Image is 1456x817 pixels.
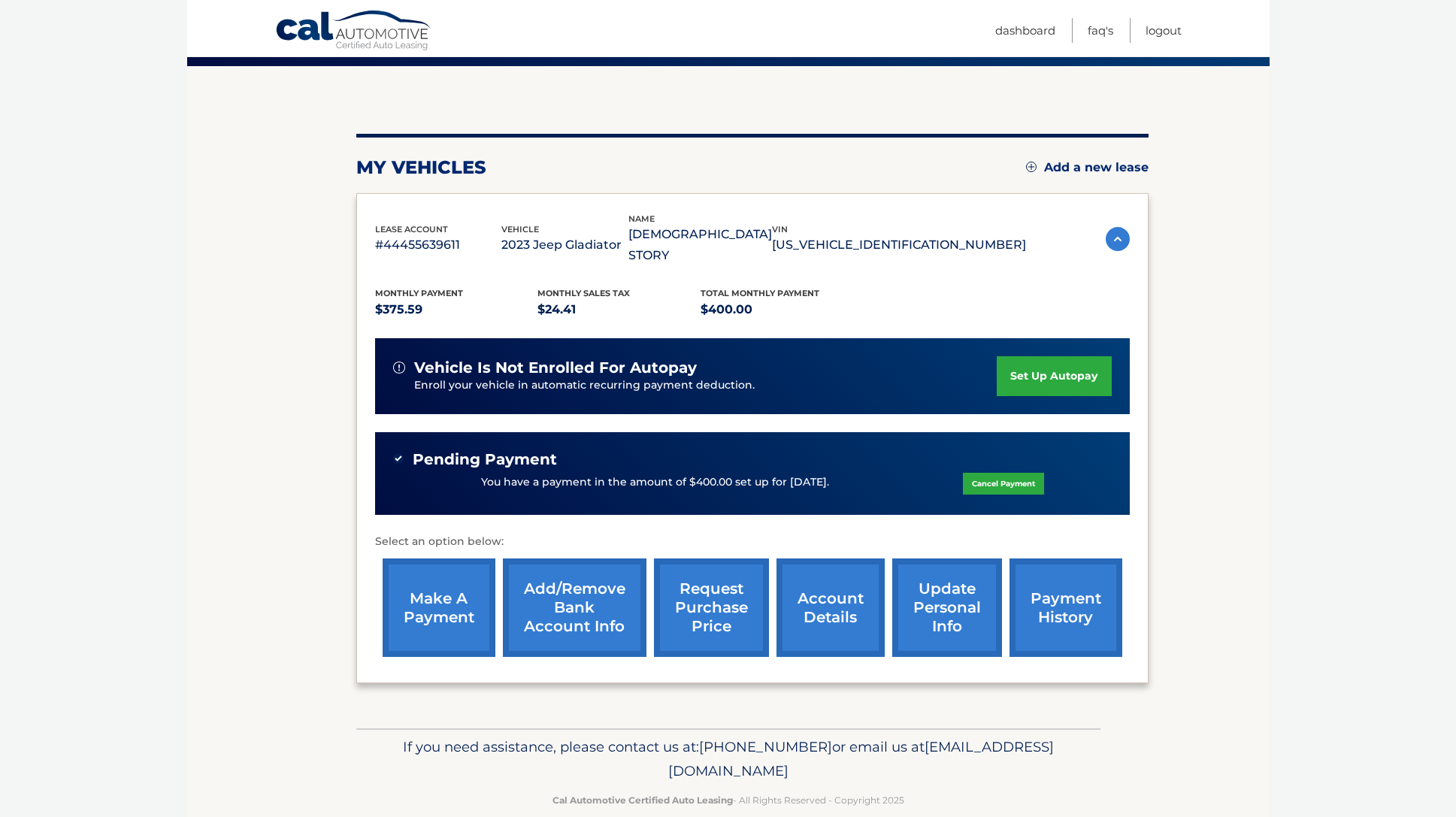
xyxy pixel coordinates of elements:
[501,224,539,235] span: vehicle
[537,288,630,298] span: Monthly sales Tax
[772,224,788,235] span: vin
[995,18,1055,43] a: Dashboard
[668,738,1054,779] span: [EMAIL_ADDRESS][DOMAIN_NAME]
[366,792,1091,808] p: - All Rights Reserved - Copyright 2025
[393,453,404,464] img: check-green.svg
[375,235,502,256] p: #44455639611
[375,299,538,320] p: $375.59
[356,156,486,179] h2: my vehicles
[997,356,1111,396] a: set up autopay
[628,213,655,224] span: name
[375,533,1130,551] p: Select an option below:
[1026,160,1149,175] a: Add a new lease
[963,473,1044,495] a: Cancel Payment
[503,558,646,657] a: Add/Remove bank account info
[414,359,697,377] span: vehicle is not enrolled for autopay
[701,299,864,320] p: $400.00
[537,299,701,320] p: $24.41
[501,235,628,256] p: 2023 Jeep Gladiator
[1106,227,1130,251] img: accordion-active.svg
[413,450,557,469] span: Pending Payment
[375,288,463,298] span: Monthly Payment
[366,735,1091,783] p: If you need assistance, please contact us at: or email us at
[414,377,997,394] p: Enroll your vehicle in automatic recurring payment deduction.
[772,235,1026,256] p: [US_VEHICLE_IDENTIFICATION_NUMBER]
[699,738,832,755] span: [PHONE_NUMBER]
[654,558,769,657] a: request purchase price
[892,558,1002,657] a: update personal info
[481,474,829,491] p: You have a payment in the amount of $400.00 set up for [DATE].
[275,10,433,53] a: Cal Automotive
[628,224,772,266] p: [DEMOGRAPHIC_DATA] STORY
[1026,162,1037,172] img: add.svg
[701,288,819,298] span: Total Monthly Payment
[1146,18,1182,43] a: Logout
[375,224,448,235] span: lease account
[1088,18,1113,43] a: FAQ's
[552,794,733,806] strong: Cal Automotive Certified Auto Leasing
[393,362,405,374] img: alert-white.svg
[383,558,495,657] a: make a payment
[1010,558,1122,657] a: payment history
[776,558,885,657] a: account details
